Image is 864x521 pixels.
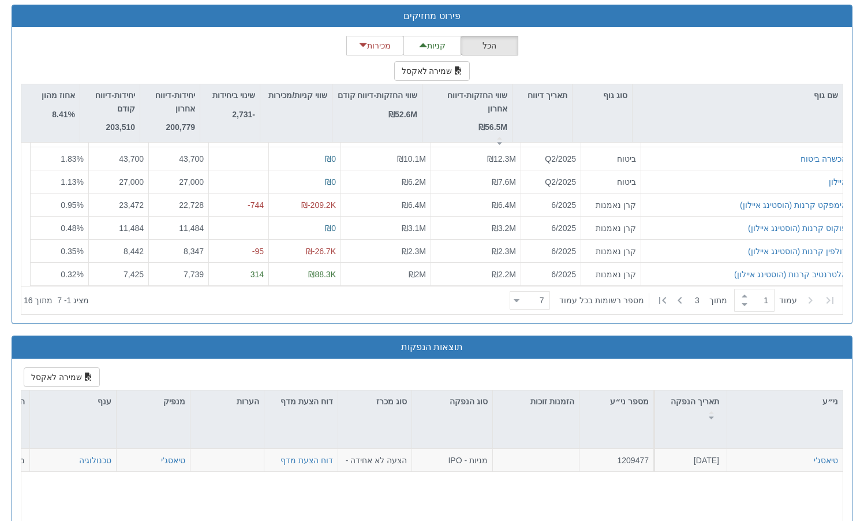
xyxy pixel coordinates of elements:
span: ₪2.3M [492,247,516,256]
button: הכל [461,36,518,55]
span: ‏מספר רשומות בכל עמוד [559,295,644,306]
div: ענף [30,390,116,412]
div: 27,000 [93,176,144,188]
span: ₪-209.2K [301,200,336,210]
div: 11,484 [154,222,204,234]
a: דוח הצעת מדף [280,456,333,465]
div: [DATE] [659,455,719,466]
div: 0.48 % [35,222,84,234]
span: ₪2.2M [492,270,516,279]
div: ביטוח [586,176,636,188]
div: הזמנות זוכות [493,390,579,412]
p: שינוי ביחידות [212,89,255,102]
div: הערות [190,390,264,412]
div: ביטוח [586,153,636,165]
span: ₪6.4M [402,200,426,210]
p: יחידות-דיווח קודם [85,89,135,115]
span: ₪0 [325,177,336,187]
div: 43,700 [93,153,144,165]
div: 43,700 [154,153,204,165]
button: שמירה לאקסל [24,367,100,387]
strong: 8.41% [52,110,75,119]
span: ₪0 [325,154,336,163]
button: הכשרה ביטוח [801,153,847,165]
strong: ₪52.6M [388,110,417,119]
div: דוח הצעת מדף [264,390,338,426]
span: ₪12.3M [487,154,516,163]
span: ₪6.2M [402,177,426,187]
span: ₪2.3M [402,247,426,256]
button: מכירות [346,36,404,55]
p: שווי החזקות-דיווח אחרון [427,89,507,115]
span: ₪3.1M [402,224,426,233]
div: 11,484 [93,222,144,234]
div: 7,739 [154,269,204,280]
div: סוג גוף [573,84,632,106]
div: Q2/2025 [526,153,576,165]
div: ‏מציג 1 - 7 ‏ מתוך 16 [24,288,89,313]
div: 27,000 [154,176,204,188]
h3: תוצאות הנפקות [21,342,843,352]
div: 8,442 [93,245,144,257]
strong: 203,510 [106,122,135,132]
button: דולפין קרנות (הוסטינג איילון) [748,245,847,257]
button: שמירה לאקסל [394,61,470,81]
div: סוג הנפקה [412,390,492,412]
div: 314 [214,269,264,280]
span: ₪10.1M [397,154,426,163]
div: 6/2025 [526,269,576,280]
button: איילון [829,176,847,188]
p: אחוז מהון [42,89,75,102]
span: ₪2M [409,270,426,279]
div: -95 [214,245,264,257]
h3: פירוט מחזיקים [21,11,843,21]
strong: 200,779 [166,122,195,132]
button: אלטרנטיב קרנות (הוסטינג איילון) [734,269,847,280]
div: 1.83 % [35,153,84,165]
div: -744 [214,199,264,211]
button: אימפקט קרנות (הוסטינג איילון) [740,199,847,211]
button: פוקוס קרנות (הוסטינג איילון) [748,222,847,234]
div: ני״ע [727,390,843,412]
button: קניות [403,36,461,55]
span: ₪3.2M [492,224,516,233]
div: מספר ני״ע [579,390,653,412]
div: תאריך דיווח [513,84,572,120]
div: 1.13 % [35,176,84,188]
div: 0.32 % [35,269,84,280]
span: ₪7.6M [492,177,516,187]
div: קרן נאמנות [586,199,636,211]
span: ‏עמוד [779,295,797,306]
div: קרן נאמנות [586,269,636,280]
span: ₪88.3K [308,270,336,279]
p: יחידות-דיווח אחרון [145,89,195,115]
div: 0.95 % [35,199,84,211]
div: 6/2025 [526,245,576,257]
div: 7,425 [93,269,144,280]
button: טכנולוגיה [79,455,111,466]
div: קרן נאמנות [586,222,636,234]
p: שווי החזקות-דיווח קודם [338,89,417,102]
span: ₪0 [325,224,336,233]
div: 0.35 % [35,245,84,257]
div: 6/2025 [526,222,576,234]
strong: ₪56.5M [478,122,507,132]
div: הצעה לא אחידה - מחיר [343,455,407,466]
span: ₪6.4M [492,200,516,210]
button: טיאסג'י [814,455,838,466]
div: 8,347 [154,245,204,257]
div: סוג מכרז [338,390,412,412]
span: ₪-26.7K [306,247,336,256]
div: Q2/2025 [526,176,576,188]
button: טיאסג'י [161,455,185,466]
div: שווי קניות/מכירות [260,84,332,120]
strong: -2,731 [232,110,255,119]
div: 22,728 [154,199,204,211]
